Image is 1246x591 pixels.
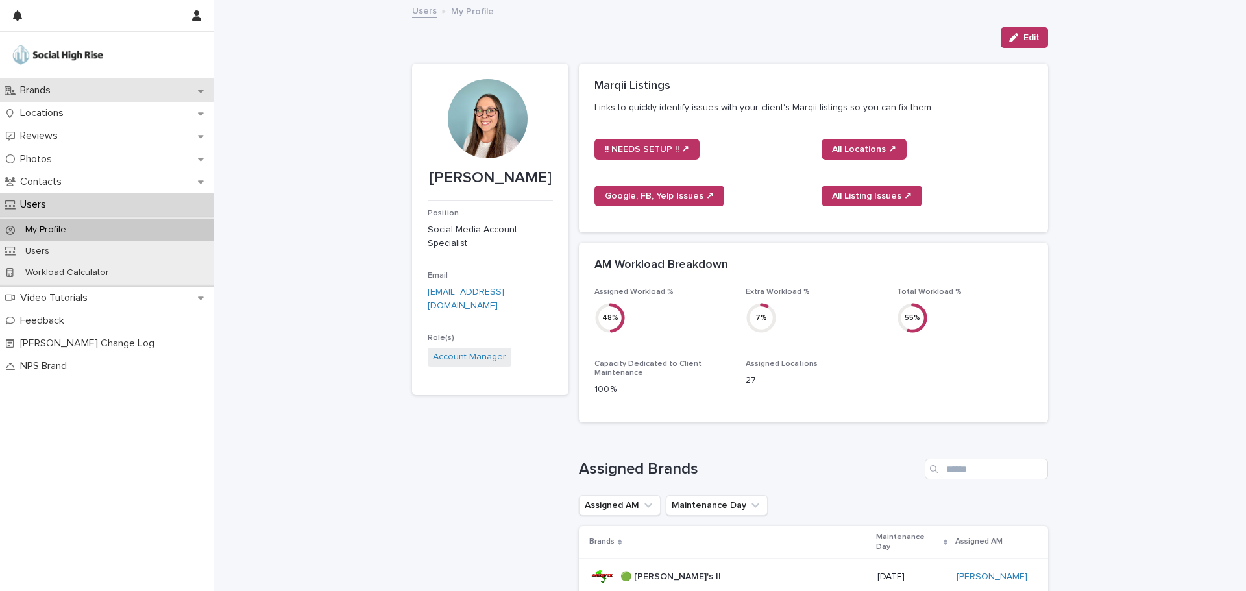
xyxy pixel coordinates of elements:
a: [EMAIL_ADDRESS][DOMAIN_NAME] [428,287,504,310]
p: Photos [15,153,62,165]
p: Links to quickly identify issues with your client's Marqii listings so you can fix them. [594,102,1027,114]
a: Google, FB, Yelp Issues ↗ [594,186,724,206]
a: !! NEEDS SETUP !! ↗ [594,139,700,160]
button: Maintenance Day [666,495,768,516]
p: Feedback [15,315,75,327]
p: Workload Calculator [15,267,119,278]
a: All Locations ↗ [822,139,907,160]
p: 27 [746,374,881,387]
span: Total Workload % [897,288,962,296]
h1: Assigned Brands [579,460,920,479]
a: Users [412,3,437,18]
a: All Listing Issues ↗ [822,186,922,206]
span: Capacity Dedicated to Client Maintenance [594,360,702,377]
p: Maintenance Day [876,530,940,554]
span: Role(s) [428,334,454,342]
span: Extra Workload % [746,288,810,296]
span: !! NEEDS SETUP !! ↗ [605,145,689,154]
img: o5DnuTxEQV6sW9jFYBBf [10,42,105,68]
div: 48 % [594,311,626,324]
p: Locations [15,107,74,119]
p: Contacts [15,176,72,188]
div: 55 % [897,311,928,324]
a: Account Manager [433,350,506,364]
p: 🟢 [PERSON_NAME]'s II [620,569,724,583]
p: My Profile [451,3,494,18]
a: [PERSON_NAME] [957,572,1027,583]
p: Video Tutorials [15,292,98,304]
p: [DATE] [877,572,946,583]
p: [PERSON_NAME] [428,169,553,187]
p: Assigned AM [955,535,1003,549]
p: Brands [15,84,61,97]
p: NPS Brand [15,360,77,372]
span: Email [428,272,448,280]
p: Reviews [15,130,68,142]
p: Social Media Account Specialist [428,223,553,250]
span: Edit [1023,33,1040,42]
span: Assigned Workload % [594,288,674,296]
button: Edit [1001,27,1048,48]
span: Position [428,210,459,217]
p: My Profile [15,224,77,235]
p: 100 % [594,383,730,396]
p: Users [15,246,60,257]
span: Assigned Locations [746,360,818,368]
p: Brands [589,535,615,549]
span: All Locations ↗ [832,145,896,154]
button: Assigned AM [579,495,661,516]
span: Google, FB, Yelp Issues ↗ [605,191,714,200]
input: Search [925,459,1048,479]
p: Users [15,199,56,211]
span: All Listing Issues ↗ [832,191,912,200]
p: [PERSON_NAME] Change Log [15,337,165,350]
h2: Marqii Listings [594,79,670,93]
div: 7 % [746,311,777,324]
h2: AM Workload Breakdown [594,258,728,272]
